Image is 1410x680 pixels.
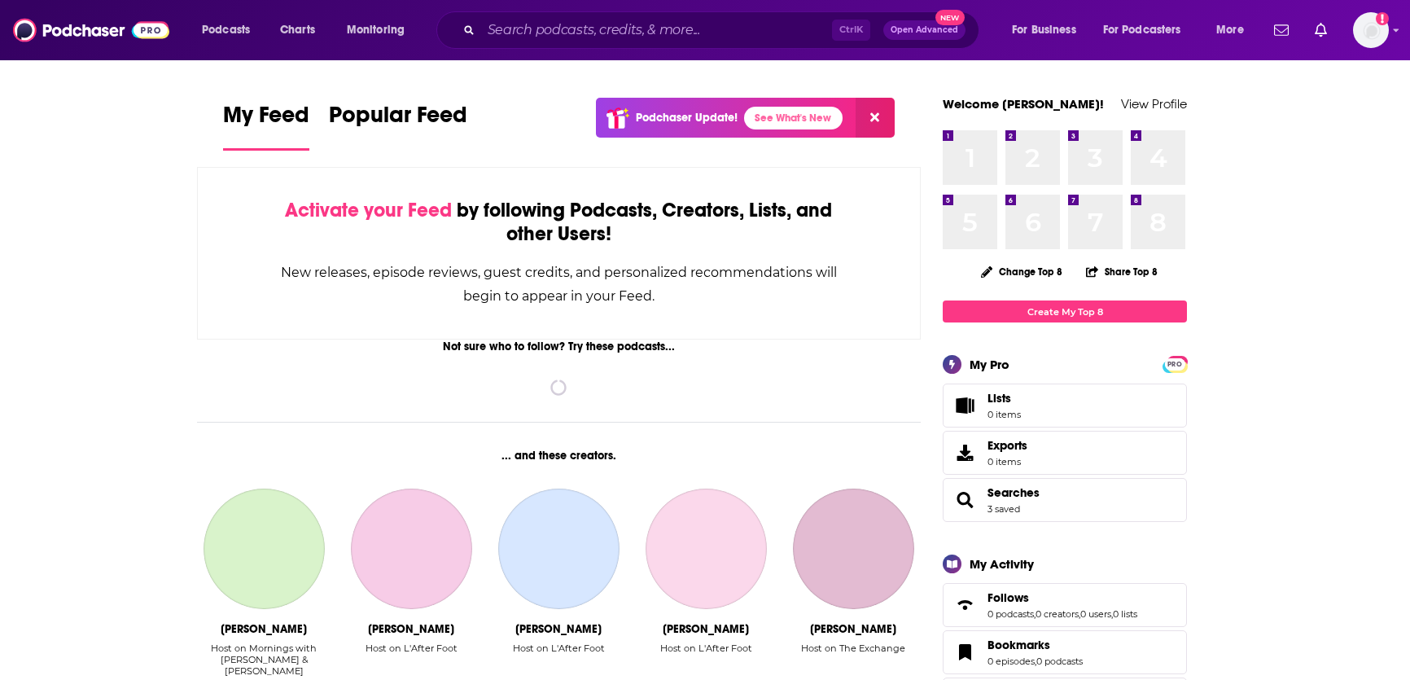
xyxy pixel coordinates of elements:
div: Search podcasts, credits, & more... [452,11,995,49]
span: Logged in as vivianamoreno [1353,12,1389,48]
div: ... and these creators. [197,449,921,463]
div: Host on Mornings with [PERSON_NAME] & [PERSON_NAME] [197,643,331,677]
span: My Feed [223,101,309,138]
div: Host on The Exchange [801,643,905,654]
svg: Add a profile image [1376,12,1389,25]
button: open menu [1001,17,1097,43]
span: 0 items [987,456,1027,467]
span: Activate your Feed [285,198,452,222]
div: Jerome Rothen [368,622,454,636]
a: 0 lists [1113,608,1137,620]
div: Host on L'After Foot [366,643,458,678]
span: Exports [987,438,1027,453]
div: Host on L'After Foot [513,643,605,654]
button: Open AdvancedNew [883,20,966,40]
a: Show notifications dropdown [1268,16,1295,44]
span: , [1034,608,1036,620]
span: Charts [280,19,315,42]
div: Host on L'After Foot [660,643,752,678]
a: PRO [1165,358,1184,370]
a: Exports [943,431,1187,475]
a: Gilbert Brisbois [646,489,766,609]
button: Show profile menu [1353,12,1389,48]
span: , [1079,608,1080,620]
a: 0 episodes [987,656,1035,667]
span: , [1111,608,1113,620]
span: For Business [1012,19,1076,42]
a: Bookmarks [987,638,1083,652]
span: Lists [948,394,981,417]
span: Bookmarks [943,630,1187,674]
img: Podchaser - Follow, Share and Rate Podcasts [13,15,169,46]
button: Change Top 8 [971,261,1072,282]
span: Ctrl K [832,20,870,41]
div: Gilbert Brisbois [663,622,749,636]
span: Podcasts [202,19,250,42]
a: Jerome Rothen [351,489,471,609]
a: Daniel Riolo [498,489,619,609]
button: open menu [1093,17,1205,43]
span: For Podcasters [1103,19,1181,42]
span: Open Advanced [891,26,958,34]
a: Bookmarks [948,641,981,664]
a: Popular Feed [329,101,467,151]
div: Host on The Exchange [801,643,905,678]
a: Show notifications dropdown [1308,16,1333,44]
a: Follows [948,594,981,616]
div: by following Podcasts, Creators, Lists, and other Users! [279,199,839,246]
a: See What's New [744,107,843,129]
span: Follows [987,590,1029,605]
span: Lists [987,391,1011,406]
a: 3 saved [987,503,1020,515]
span: 0 items [987,409,1021,420]
a: 0 users [1080,608,1111,620]
span: PRO [1165,358,1184,371]
span: Lists [987,391,1021,406]
div: Greg Gaston [221,622,307,636]
button: open menu [335,17,426,43]
a: Create My Top 8 [943,301,1187,322]
span: Monitoring [347,19,405,42]
img: User Profile [1353,12,1389,48]
span: New [935,10,965,25]
a: Lists [943,384,1187,428]
a: 0 creators [1036,608,1079,620]
a: 0 podcasts [987,608,1034,620]
div: My Activity [970,556,1034,572]
button: open menu [1205,17,1264,43]
span: Searches [943,478,1187,522]
div: Not sure who to follow? Try these podcasts... [197,340,921,353]
a: Charts [269,17,325,43]
div: My Pro [970,357,1009,372]
div: Host on L'After Foot [513,643,605,678]
a: Follows [987,590,1137,605]
a: Searches [948,489,981,511]
a: My Feed [223,101,309,151]
span: More [1216,19,1244,42]
button: open menu [190,17,271,43]
a: Greg Gaston [204,489,324,609]
div: New releases, episode reviews, guest credits, and personalized recommendations will begin to appe... [279,261,839,308]
div: Kelly Evans [810,622,896,636]
a: Kelly Evans [793,489,913,609]
span: Follows [943,583,1187,627]
div: Host on L'After Foot [366,643,458,654]
p: Podchaser Update! [636,111,738,125]
input: Search podcasts, credits, & more... [481,17,832,43]
a: Searches [987,485,1040,500]
button: Share Top 8 [1085,256,1158,287]
div: Host on Mornings with Greg & Eli [197,643,331,678]
span: Exports [948,441,981,464]
a: View Profile [1121,96,1187,112]
span: , [1035,656,1036,667]
span: Bookmarks [987,638,1050,652]
div: Host on L'After Foot [660,643,752,654]
a: 0 podcasts [1036,656,1083,667]
span: Popular Feed [329,101,467,138]
a: Welcome [PERSON_NAME]! [943,96,1104,112]
div: Daniel Riolo [515,622,602,636]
